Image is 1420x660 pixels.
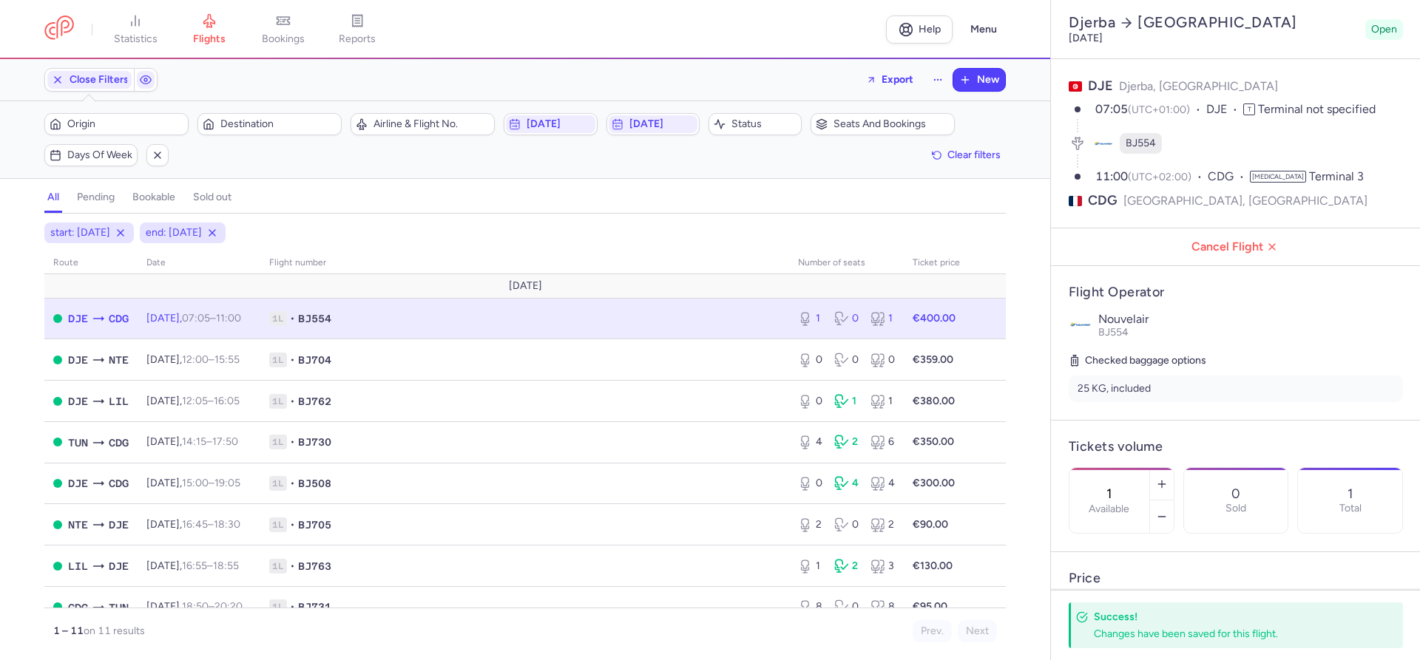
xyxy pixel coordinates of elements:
span: Lesquin, Lille, France [109,393,129,409]
p: Total [1339,503,1362,514]
span: end: [DATE] [146,225,202,240]
span: (UTC+01:00) [1128,103,1190,116]
time: 18:50 [182,600,209,613]
strong: €380.00 [913,395,955,407]
span: • [290,517,295,532]
time: 18:55 [213,559,239,572]
div: 2 [834,559,859,574]
span: CDG [1088,191,1118,210]
span: DJE [1088,78,1113,94]
span: – [182,395,240,407]
span: 1L [269,311,287,326]
button: Status [709,113,802,135]
span: – [182,435,238,448]
div: 8 [870,599,895,614]
span: [DATE], [146,395,240,407]
button: Origin [44,113,189,135]
div: 0 [798,476,822,491]
span: Export [882,74,913,85]
span: [DATE] [527,118,592,130]
span: – [182,600,243,613]
p: 0 [1231,486,1240,501]
div: 1 [834,394,859,409]
span: BJ731 [298,599,331,614]
span: BJ554 [298,311,331,326]
span: [DATE], [146,477,240,489]
p: Nouvelair [1098,313,1403,326]
span: [DATE], [146,435,238,448]
span: Carthage, Tunis, Tunisia [109,599,129,616]
button: [DATE] [504,113,597,135]
time: 16:55 [182,559,207,572]
strong: €130.00 [913,559,953,572]
span: BJ554 [1098,326,1129,338]
div: Changes have been saved for this flight. [1094,627,1370,641]
span: Djerba-Zarzis, Djerba, Tunisia [68,475,88,491]
span: BJ554 [1126,136,1156,151]
span: Charles De Gaulle, Paris, France [109,475,129,491]
span: [MEDICAL_DATA] [1250,171,1306,183]
time: [DATE] [1069,32,1103,44]
time: 16:05 [214,395,240,407]
span: flights [193,33,226,46]
span: Clear filters [947,149,1001,160]
span: Airline & Flight No. [373,118,490,130]
span: T [1243,103,1255,115]
span: (UTC+02:00) [1128,171,1191,183]
div: 0 [834,353,859,367]
span: CDG [1208,169,1250,186]
div: 0 [834,599,859,614]
span: – [182,559,239,572]
time: 17:50 [212,435,238,448]
div: 0 [870,353,895,367]
time: 12:00 [182,353,209,366]
span: CDG [109,435,129,451]
span: [DATE], [146,559,239,572]
th: route [44,252,138,274]
strong: €400.00 [913,312,956,324]
span: BJ730 [298,435,331,449]
time: 11:00 [1095,169,1128,183]
span: 1L [269,435,287,449]
div: 4 [834,476,859,491]
time: 19:05 [214,477,240,489]
span: New [977,74,999,86]
h4: Price [1069,570,1403,587]
span: DJE [68,310,88,327]
time: 07:05 [182,312,210,324]
div: 2 [870,517,895,532]
p: Sold [1225,503,1246,514]
span: Djerba-Zarzis, Djerba, Tunisia [68,352,88,368]
th: number of seats [789,252,904,274]
span: • [290,476,295,491]
span: • [290,353,295,367]
span: [DATE], [146,600,243,613]
th: Ticket price [904,252,969,274]
time: 11:00 [216,312,241,324]
span: Charles De Gaulle, Paris, France [109,310,129,327]
time: 15:55 [214,353,240,366]
time: 18:30 [214,518,240,531]
h4: all [47,191,59,204]
button: Close Filters [45,69,134,91]
a: CitizenPlane red outlined logo [44,16,74,43]
th: date [138,252,260,274]
p: 1 [1348,486,1353,501]
span: reports [339,33,376,46]
a: bookings [246,13,320,46]
span: • [290,435,295,449]
span: start: [DATE] [50,225,110,240]
time: 20:20 [214,600,243,613]
span: Seats and bookings [834,118,950,130]
button: Days of week [44,144,138,166]
span: Djerba-Zarzis, Djerba, Tunisia [109,517,129,533]
strong: €300.00 [913,477,955,489]
span: Destination [220,118,337,130]
h4: pending [77,191,115,204]
span: bookings [262,33,305,46]
button: Prev. [913,620,952,642]
span: 1L [269,394,287,409]
span: Carthage, Tunis, Tunisia [68,435,88,451]
div: 8 [798,599,822,614]
strong: 1 – 11 [53,625,84,637]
